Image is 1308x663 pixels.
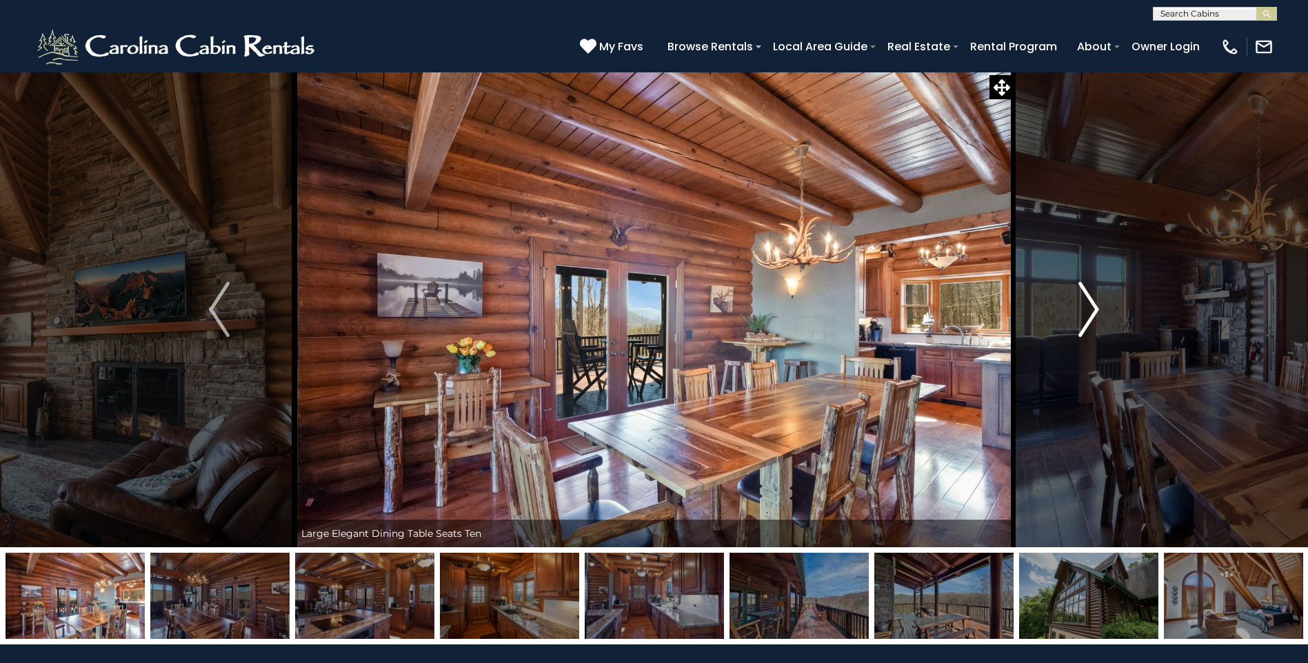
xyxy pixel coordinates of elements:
a: Rental Program [963,34,1064,59]
button: Next [1014,72,1164,547]
img: 163272466 [1019,553,1158,639]
img: 165988578 [150,553,290,639]
img: arrow [209,282,230,337]
a: My Favs [580,38,647,56]
a: Owner Login [1125,34,1207,59]
img: mail-regular-white.png [1254,37,1274,57]
img: White-1-2.png [34,26,321,68]
img: 165988577 [295,553,434,639]
span: My Favs [599,38,643,55]
img: phone-regular-white.png [1220,37,1240,57]
img: 165988582 [1164,553,1303,639]
img: 165988600 [730,553,869,639]
img: 165988601 [874,553,1014,639]
a: Real Estate [881,34,957,59]
a: About [1070,34,1118,59]
button: Previous [144,72,294,547]
div: Large Elegant Dining Table Seats Ten [294,520,1014,547]
a: Local Area Guide [766,34,874,59]
img: 165988576 [585,553,724,639]
img: arrow [1078,282,1099,337]
a: Browse Rentals [661,34,760,59]
img: 163272461 [440,553,579,639]
img: 165988579 [6,553,145,639]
